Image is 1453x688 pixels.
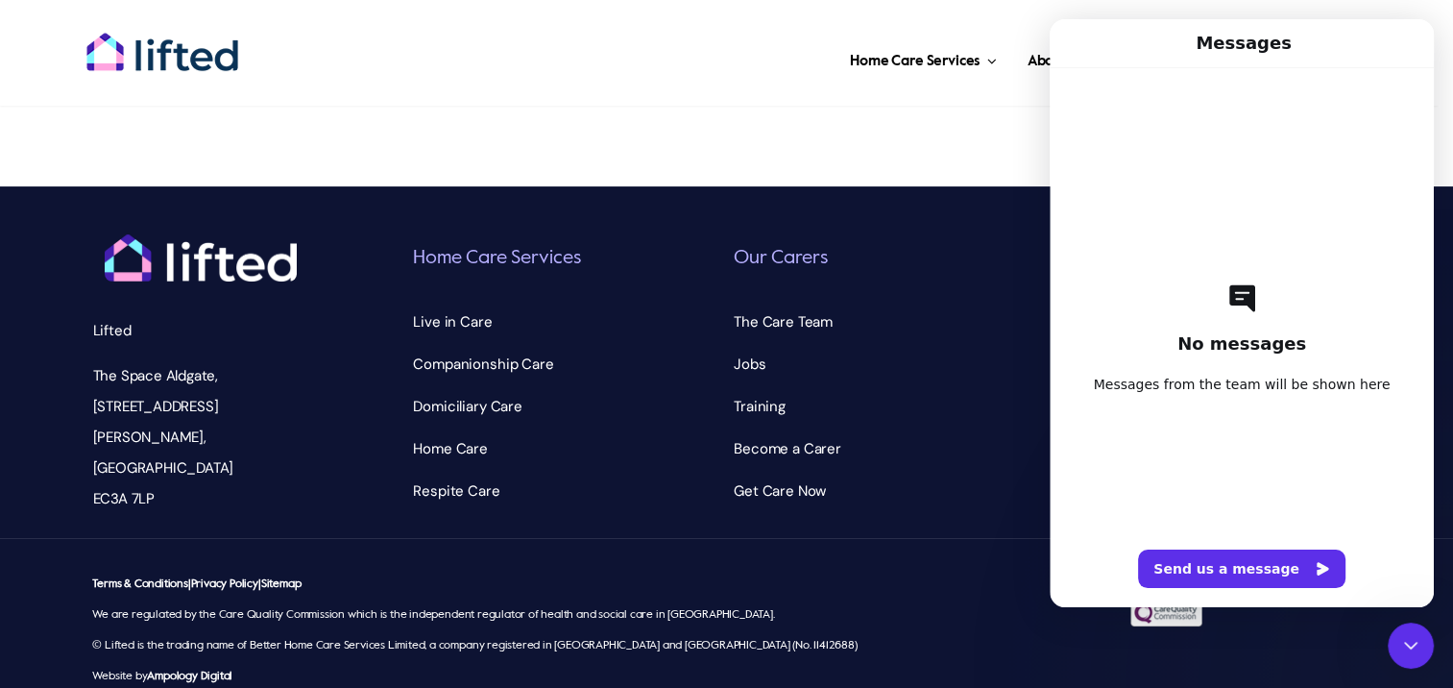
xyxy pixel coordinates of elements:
h6: Home Care Services [413,246,719,272]
span: Live in Care [413,307,492,337]
span: Home Care [413,433,488,464]
span: The Care Team [734,307,833,337]
span: Domiciliary Care [413,391,522,422]
a: Respite Care [413,476,719,506]
a: Become a Carer [734,433,1040,464]
span: Home Care Services [850,46,980,77]
a: Jobs [734,349,1040,380]
p: The Space Aldgate, [STREET_ADDRESS][PERSON_NAME], [GEOGRAPHIC_DATA] EC3A 7LP [93,360,308,514]
a: Companionship Care [413,349,719,380]
span: Companionship Care [413,349,553,380]
img: logo-white [105,234,297,283]
span: Jobs [734,349,765,380]
a: Privacy Policy [191,578,258,590]
strong: | | [92,578,301,590]
span: Training [734,391,786,422]
a: Terms & Conditions [92,578,187,590]
iframe: Intercom live chat [1050,19,1434,607]
a: Get Care Now [734,476,1040,506]
a: Ampology Digital [147,671,232,682]
a: lifted-logo [85,32,239,51]
a: Home Care Services [844,29,1003,86]
span: Get Care Now [734,476,826,506]
a: About Us [1022,29,1108,86]
a: Training [734,391,1040,422]
span: About Us [1028,46,1086,77]
p: Lifted [93,315,308,346]
nav: Our Carers [734,307,1040,506]
a: The Care Team [734,307,1040,337]
span: Become a Carer [734,433,841,464]
a: Sitemap [261,578,302,590]
nav: Home Care Services [413,307,719,506]
span: Respite Care [413,476,499,506]
h6: Our Carers [734,246,1040,272]
span: Website by [92,671,147,682]
a: Live in Care [413,307,719,337]
a: Home Care [413,433,719,464]
a: Domiciliary Care [413,391,719,422]
nav: Main Menu [301,29,1324,86]
iframe: Intercom live chat [1388,623,1434,669]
